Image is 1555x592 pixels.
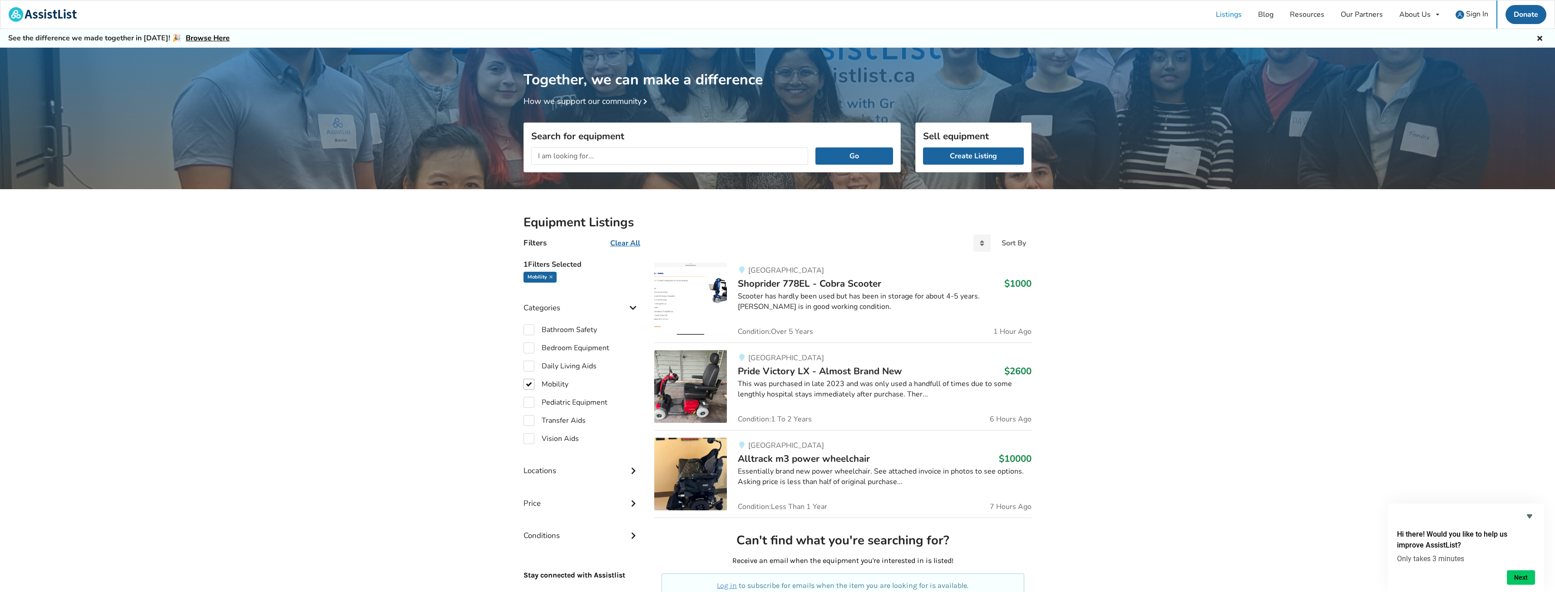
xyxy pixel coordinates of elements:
span: Condition: 1 To 2 Years [738,416,812,423]
img: assistlist-logo [9,7,77,22]
span: 7 Hours Ago [990,503,1032,510]
span: Shoprider 778EL - Cobra Scooter [738,277,881,290]
h1: Together, we can make a difference [523,48,1032,89]
span: [GEOGRAPHIC_DATA] [748,440,824,450]
a: Create Listing [923,147,1024,165]
a: Blog [1250,0,1282,29]
h2: Hi there! Would you like to help us improve AssistList? [1397,529,1535,551]
u: Clear All [610,238,640,248]
a: Resources [1282,0,1333,29]
span: 6 Hours Ago [990,416,1032,423]
div: This was purchased in late 2023 and was only used a handfull of times due to some lengthly hospit... [738,379,1032,400]
div: Locations [523,448,640,480]
a: mobility-pride victory lx - almost brand new[GEOGRAPHIC_DATA]Pride Victory LX - Almost Brand New$... [654,342,1032,430]
h3: $2600 [1004,365,1032,377]
span: 1 Hour Ago [993,328,1032,335]
div: Essentially brand new power wheelchair. See attached invoice in photos to see options. Asking pri... [738,466,1032,487]
label: Vision Aids [523,433,579,444]
h4: Filters [523,238,547,248]
h3: Sell equipment [923,130,1024,142]
h3: $10000 [999,453,1032,465]
div: Hi there! Would you like to help us improve AssistList? [1397,511,1535,585]
div: Sort By [1002,240,1026,247]
div: Price [523,480,640,513]
a: mobility-shoprider 778el - cobra scooter[GEOGRAPHIC_DATA]Shoprider 778EL - Cobra Scooter$1000Scoo... [654,263,1032,342]
h3: $1000 [1004,278,1032,289]
p: to subscribe for emails when the item you are looking for is available. [672,581,1013,591]
span: [GEOGRAPHIC_DATA] [748,265,824,275]
button: Next question [1507,570,1535,585]
a: Browse Here [186,33,230,43]
h3: Search for equipment [531,130,893,142]
div: Mobility [523,272,557,283]
a: Donate [1506,5,1546,24]
label: Transfer Aids [523,415,586,426]
p: Receive an email when the equipment you're interested in is listed! [661,556,1024,566]
h2: Can't find what you're searching for? [661,533,1024,548]
div: Categories [523,285,640,317]
button: Hide survey [1524,511,1535,522]
span: Alltrack m3 power wheelchair [738,452,870,465]
label: Bedroom Equipment [523,342,609,353]
p: Stay connected with Assistlist [523,545,640,581]
div: About Us [1399,11,1431,18]
a: Log in [717,581,737,590]
p: Only takes 3 minutes [1397,554,1535,563]
div: Scooter has hardly been used but has been in storage for about 4-5 years. [PERSON_NAME] is in goo... [738,291,1032,312]
a: Listings [1208,0,1250,29]
h2: Equipment Listings [523,215,1032,230]
span: Pride Victory LX - Almost Brand New [738,365,902,377]
label: Pediatric Equipment [523,397,607,408]
label: Mobility [523,379,568,390]
h5: See the difference we made together in [DATE]! 🎉 [8,34,230,43]
span: Sign In [1466,9,1488,19]
a: mobility-alltrack m3 power wheelchair [GEOGRAPHIC_DATA]Alltrack m3 power wheelchair$10000Essentia... [654,430,1032,518]
img: mobility-pride victory lx - almost brand new [654,350,727,423]
span: [GEOGRAPHIC_DATA] [748,353,824,363]
img: user icon [1456,10,1464,19]
h5: 1 Filters Selected [523,255,640,272]
img: mobility-shoprider 778el - cobra scooter [654,263,727,335]
img: mobility-alltrack m3 power wheelchair [654,438,727,510]
input: I am looking for... [531,147,808,165]
a: Our Partners [1333,0,1391,29]
div: Conditions [523,513,640,545]
button: Go [815,147,893,165]
span: Condition: Less Than 1 Year [738,503,827,510]
label: Daily Living Aids [523,361,597,372]
a: How we support our community [523,96,651,107]
span: Condition: Over 5 Years [738,328,813,335]
label: Bathroom Safety [523,324,597,335]
a: user icon Sign In [1447,0,1496,29]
